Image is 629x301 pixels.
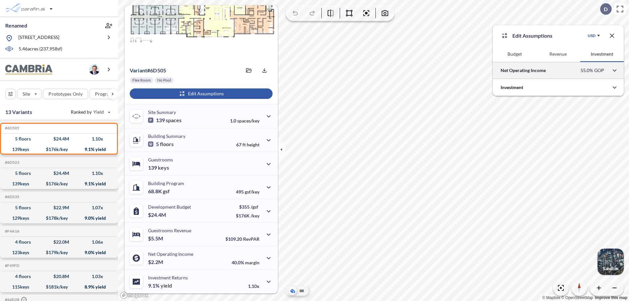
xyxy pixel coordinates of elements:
span: Yield [93,109,104,115]
p: Investment Returns [148,275,188,280]
span: ft [242,142,246,147]
h5: Click to copy the code [4,229,19,234]
span: /key [251,213,259,218]
p: Guestrooms Revenue [148,228,191,233]
img: Switcher Image [598,249,624,275]
button: Prototypes Only [43,89,88,99]
p: 5 [148,141,174,147]
span: spaces/key [237,118,259,123]
span: gsf [163,188,170,195]
p: Investment [501,84,523,91]
p: $5.5M [148,235,164,242]
p: Site [23,91,30,97]
p: Prototypes Only [48,91,83,97]
p: 67 [236,142,259,147]
button: Switcher ImageSatellite [598,249,624,275]
button: Site [17,89,42,99]
p: Edit Assumptions [512,32,552,40]
span: /gsf [251,204,258,210]
span: floors [160,141,174,147]
p: 9.1% [148,282,172,289]
p: 1.10x [248,283,259,289]
p: 495 [236,189,259,195]
p: 40.0% [232,260,259,265]
button: Ranked by Yield [66,107,115,117]
p: 1.0 [230,118,259,123]
p: Site Summary [148,109,176,115]
span: gsf/key [245,189,259,195]
span: keys [158,164,169,171]
p: [STREET_ADDRESS] [18,34,59,42]
button: Budget [493,46,536,62]
p: Development Budget [148,204,191,210]
div: USD [588,33,596,38]
p: Renamed [5,22,27,29]
p: $176K [236,213,259,218]
h5: Click to copy the code [4,195,19,199]
span: Variant [130,67,147,73]
p: Building Program [148,180,184,186]
p: Net Operating Income [148,251,193,257]
button: Site Plan [298,287,306,295]
a: Mapbox [542,295,560,300]
p: 139 [148,117,181,123]
span: margin [245,260,259,265]
button: Program [89,89,125,99]
h5: Click to copy the code [4,263,19,268]
span: spaces [166,117,181,123]
button: Edit Assumptions [130,88,273,99]
button: Revenue [536,46,580,62]
h5: Click to copy the code [4,126,19,130]
p: No Pool [157,78,171,83]
p: Flex Room [132,78,151,83]
h5: Click to copy the code [4,160,19,165]
p: Building Summary [148,133,185,139]
span: RevPAR [243,236,259,242]
p: 139 [148,164,169,171]
img: user logo [89,64,100,75]
p: # 6d505 [130,67,166,74]
button: Aerial View [289,287,296,295]
a: Improve this map [595,295,627,300]
a: Mapbox homepage [120,292,149,299]
p: $24.4M [148,212,167,218]
span: yield [161,282,172,289]
p: 5.46 acres ( 237,958 sf) [19,46,62,53]
p: Guestrooms [148,157,173,162]
button: Investment [580,46,624,62]
p: Program [95,91,113,97]
a: OpenStreetMap [561,295,593,300]
img: BrandImage [5,65,52,75]
p: D [604,6,608,12]
p: 13 Variants [5,108,32,116]
p: $355 [236,204,259,210]
p: $2.2M [148,259,164,265]
p: $109.20 [225,236,259,242]
span: height [247,142,259,147]
p: 68.8K [148,188,170,195]
p: Satellite [603,266,619,271]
